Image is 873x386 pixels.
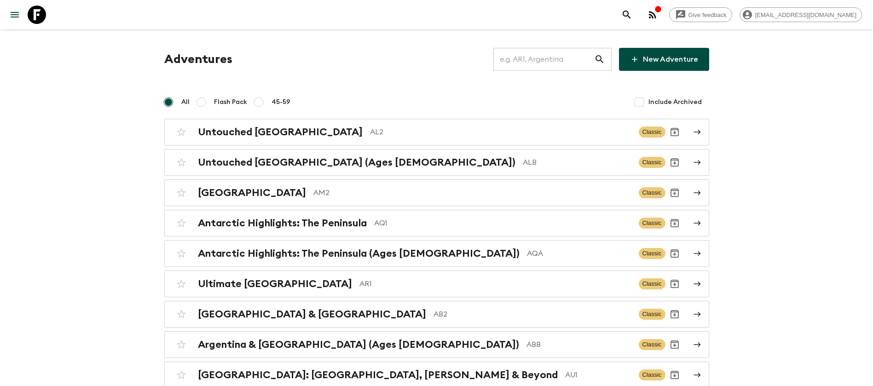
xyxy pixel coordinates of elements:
p: AB2 [434,309,631,320]
span: Include Archived [648,98,702,107]
h2: Argentina & [GEOGRAPHIC_DATA] (Ages [DEMOGRAPHIC_DATA]) [198,339,519,351]
button: Archive [665,335,684,354]
p: AL2 [370,127,631,138]
h2: [GEOGRAPHIC_DATA] [198,187,306,199]
span: Classic [639,309,665,320]
a: New Adventure [619,48,709,71]
span: Classic [639,248,665,259]
button: Archive [665,305,684,323]
a: Untouched [GEOGRAPHIC_DATA]AL2ClassicArchive [164,119,709,145]
h2: Untouched [GEOGRAPHIC_DATA] [198,126,363,138]
span: Classic [639,218,665,229]
span: Classic [639,278,665,289]
button: Archive [665,214,684,232]
p: ABB [526,339,631,350]
p: ALB [523,157,631,168]
p: AQA [527,248,631,259]
span: Give feedback [683,12,732,18]
button: search adventures [618,6,636,24]
a: Give feedback [669,7,732,22]
a: Antarctic Highlights: The Peninsula (Ages [DEMOGRAPHIC_DATA])AQAClassicArchive [164,240,709,267]
h2: Antarctic Highlights: The Peninsula (Ages [DEMOGRAPHIC_DATA]) [198,248,520,259]
p: AQ1 [374,218,631,229]
button: menu [6,6,24,24]
a: Untouched [GEOGRAPHIC_DATA] (Ages [DEMOGRAPHIC_DATA])ALBClassicArchive [164,149,709,176]
button: Archive [665,275,684,293]
p: AM2 [313,187,631,198]
h2: [GEOGRAPHIC_DATA] & [GEOGRAPHIC_DATA] [198,308,426,320]
a: [GEOGRAPHIC_DATA] & [GEOGRAPHIC_DATA]AB2ClassicArchive [164,301,709,328]
span: Classic [639,127,665,138]
p: AR1 [359,278,631,289]
p: AU1 [565,369,631,380]
div: [EMAIL_ADDRESS][DOMAIN_NAME] [740,7,862,22]
a: Ultimate [GEOGRAPHIC_DATA]AR1ClassicArchive [164,271,709,297]
span: Classic [639,157,665,168]
a: [GEOGRAPHIC_DATA]AM2ClassicArchive [164,179,709,206]
h1: Adventures [164,50,232,69]
span: Classic [639,187,665,198]
button: Archive [665,123,684,141]
button: Archive [665,153,684,172]
input: e.g. AR1, Argentina [493,46,594,72]
button: Archive [665,184,684,202]
h2: Ultimate [GEOGRAPHIC_DATA] [198,278,352,290]
span: Classic [639,339,665,350]
h2: [GEOGRAPHIC_DATA]: [GEOGRAPHIC_DATA], [PERSON_NAME] & Beyond [198,369,558,381]
button: Archive [665,366,684,384]
span: 45-59 [272,98,290,107]
a: Antarctic Highlights: The PeninsulaAQ1ClassicArchive [164,210,709,236]
a: Argentina & [GEOGRAPHIC_DATA] (Ages [DEMOGRAPHIC_DATA])ABBClassicArchive [164,331,709,358]
span: Classic [639,369,665,380]
h2: Antarctic Highlights: The Peninsula [198,217,367,229]
span: Flash Pack [214,98,247,107]
span: All [181,98,190,107]
h2: Untouched [GEOGRAPHIC_DATA] (Ages [DEMOGRAPHIC_DATA]) [198,156,515,168]
button: Archive [665,244,684,263]
span: [EMAIL_ADDRESS][DOMAIN_NAME] [750,12,861,18]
